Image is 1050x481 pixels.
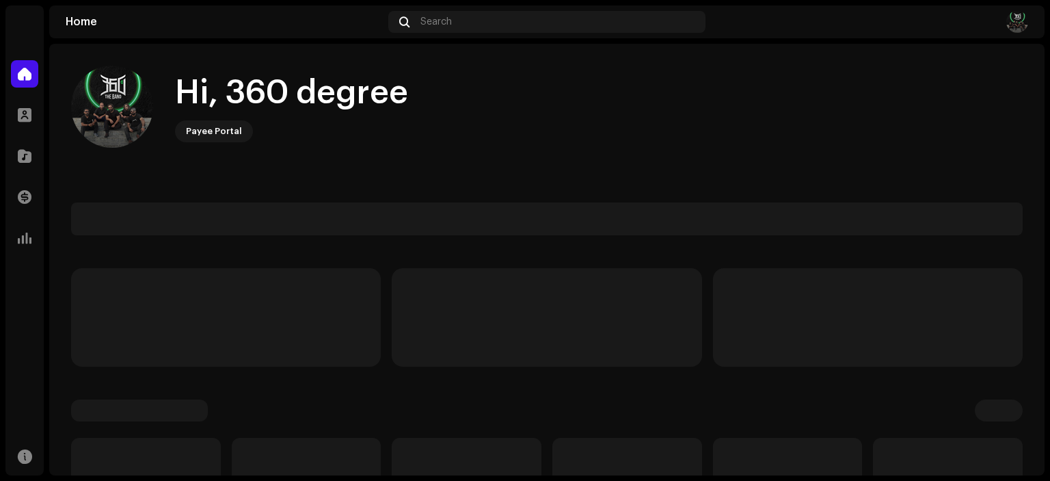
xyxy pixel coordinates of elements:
[175,71,408,115] div: Hi, 360 degree
[71,66,153,148] img: dbc3673f-403c-411f-848f-5f775f38c988
[1006,11,1028,33] img: dbc3673f-403c-411f-848f-5f775f38c988
[420,16,452,27] span: Search
[66,16,383,27] div: Home
[186,123,242,140] div: Payee Portal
